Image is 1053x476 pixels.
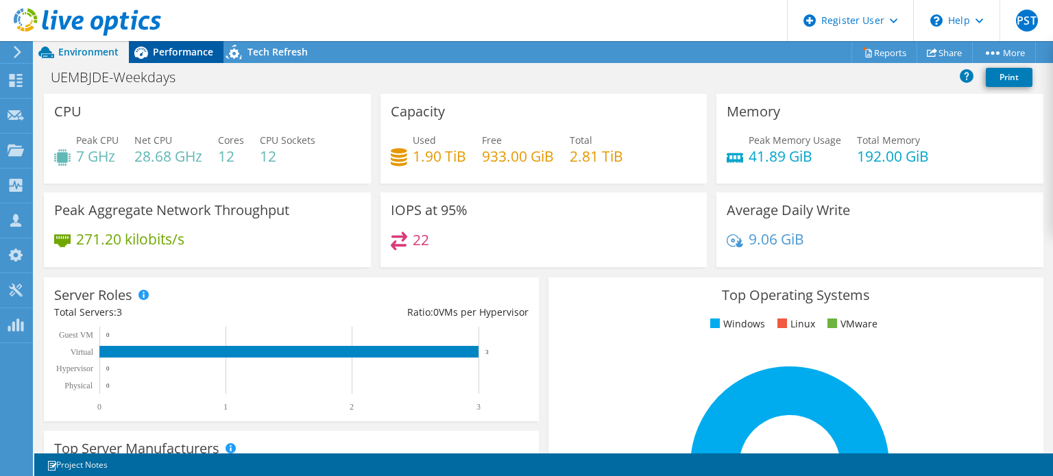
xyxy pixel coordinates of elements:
[391,203,468,218] h3: IOPS at 95%
[774,316,815,331] li: Linux
[45,70,197,85] h1: UEMBJDE-Weekdays
[76,231,184,247] h4: 271.20 kilobits/s
[54,288,132,303] h3: Server Roles
[1016,10,1038,32] span: PST
[857,149,929,164] h4: 192.00 GiB
[58,45,119,58] span: Environment
[749,231,804,247] h4: 9.06 GiB
[247,45,308,58] span: Tech Refresh
[134,134,172,147] span: Net CPU
[559,288,1033,303] h3: Top Operating Systems
[76,134,119,147] span: Peak CPU
[707,316,765,331] li: Windows
[917,42,973,63] a: Share
[54,441,219,456] h3: Top Server Manufacturers
[56,364,93,373] text: Hypervisor
[350,402,354,412] text: 2
[433,305,439,318] span: 0
[260,134,315,147] span: CPU Sockets
[851,42,917,63] a: Reports
[413,232,429,247] h4: 22
[476,402,481,412] text: 3
[727,203,850,218] h3: Average Daily Write
[76,149,119,164] h4: 7 GHz
[570,134,592,147] span: Total
[391,104,445,119] h3: Capacity
[106,331,110,338] text: 0
[59,330,93,340] text: Guest VM
[482,134,502,147] span: Free
[71,347,94,357] text: Virtual
[153,45,213,58] span: Performance
[749,134,841,147] span: Peak Memory Usage
[97,402,101,412] text: 0
[727,104,780,119] h3: Memory
[930,14,943,27] svg: \n
[218,134,244,147] span: Cores
[260,149,315,164] h4: 12
[824,316,877,331] li: VMware
[749,149,841,164] h4: 41.89 GiB
[857,134,920,147] span: Total Memory
[106,382,110,389] text: 0
[106,365,110,372] text: 0
[54,104,82,119] h3: CPU
[37,456,117,473] a: Project Notes
[482,149,554,164] h4: 933.00 GiB
[972,42,1036,63] a: More
[570,149,623,164] h4: 2.81 TiB
[413,134,436,147] span: Used
[223,402,228,412] text: 1
[485,349,489,355] text: 3
[291,305,529,320] div: Ratio: VMs per Hypervisor
[54,203,289,218] h3: Peak Aggregate Network Throughput
[134,149,202,164] h4: 28.68 GHz
[54,305,291,320] div: Total Servers:
[64,381,93,390] text: Physical
[413,149,466,164] h4: 1.90 TiB
[986,68,1032,87] a: Print
[218,149,244,164] h4: 12
[117,305,122,318] span: 3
